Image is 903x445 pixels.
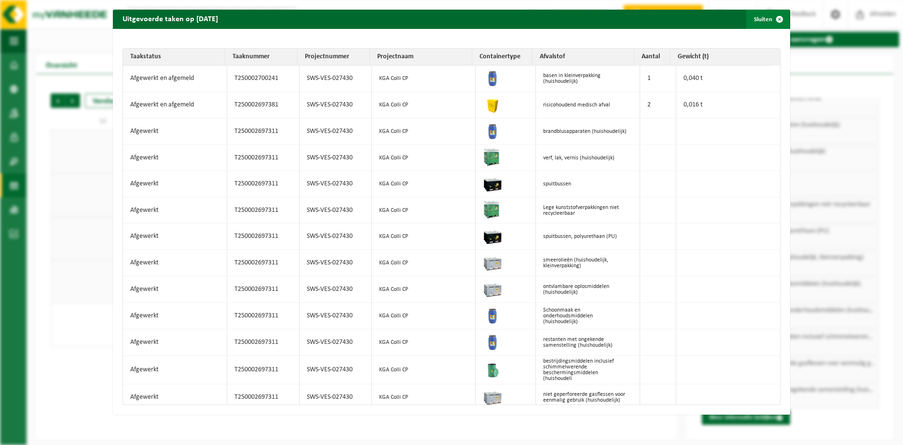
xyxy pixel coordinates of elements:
td: SWS-VES-027430 [300,92,372,118]
td: 0,016 t [676,92,780,118]
th: Projectnummer [298,49,370,65]
td: KGA Colli CP [372,276,476,303]
td: Afgewerkt [123,384,227,410]
td: SWS-VES-027430 [300,250,372,276]
td: T250002697311 [227,329,300,356]
td: 1 [640,65,676,92]
td: T250002697311 [227,145,300,171]
td: 0,040 t [676,65,780,92]
td: KGA Colli CP [372,223,476,250]
td: Afgewerkt en afgemeld [123,92,227,118]
img: PB-HB-1400-HPE-GN-11 [483,200,500,219]
td: Afgewerkt [123,356,227,384]
td: SWS-VES-027430 [300,276,372,303]
td: T250002697311 [227,356,300,384]
td: Afgewerkt [123,118,227,145]
td: Afgewerkt [123,276,227,303]
th: Taakstatus [123,49,225,65]
td: KGA Colli CP [372,329,476,356]
td: T250002697311 [227,303,300,329]
td: basen in kleinverpakking (huishoudelijk) [536,65,640,92]
td: risicohoudend medisch afval [536,92,640,118]
img: PB-OT-0120-HPE-00-02 [483,305,502,325]
td: Afgewerkt [123,329,227,356]
th: Gewicht (t) [670,49,773,65]
td: T250002697311 [227,250,300,276]
td: SWS-VES-027430 [300,329,372,356]
img: PB-LB-0680-HPE-GY-11 [483,279,502,298]
td: KGA Colli CP [372,171,476,197]
td: Afgewerkt [123,171,227,197]
td: SWS-VES-027430 [300,171,372,197]
td: spuitbussen, polyurethaan (PU) [536,223,640,250]
td: Afgewerkt en afgemeld [123,65,227,92]
td: SWS-VES-027430 [300,356,372,384]
td: brandblusapparaten (huishoudelijk) [536,118,640,145]
img: LP-SB-00050-HPE-22 [483,94,502,114]
td: T250002697311 [227,171,300,197]
td: T250002697311 [227,223,300,250]
th: Taaknummer [225,49,298,65]
td: Afgewerkt [123,223,227,250]
th: Afvalstof [533,49,635,65]
td: T250002697311 [227,118,300,145]
img: PB-OT-0120-HPE-00-02 [483,121,502,140]
img: PB-OT-0120-HPE-00-02 [483,68,502,87]
td: SWS-VES-027430 [300,197,372,223]
img: PB-LB-0680-HPE-BK-11 [483,173,502,193]
td: spuitbussen [536,171,640,197]
th: Aantal [634,49,670,65]
button: Sluiten [746,10,789,29]
td: T250002697311 [227,384,300,410]
td: 2 [640,92,676,118]
td: KGA Colli CP [372,118,476,145]
td: smeerolieën (huishoudelijk, kleinverpakking) [536,250,640,276]
img: PB-HB-1400-HPE-GN-11 [483,147,500,166]
td: KGA Colli CP [372,250,476,276]
td: SWS-VES-027430 [300,145,372,171]
td: KGA Colli CP [372,303,476,329]
td: T250002697381 [227,92,300,118]
img: PB-OT-0200-MET-00-02 [483,359,502,379]
td: verf, lak, vernis (huishoudelijk) [536,145,640,171]
td: SWS-VES-027430 [300,65,372,92]
td: ontvlambare oplosmiddelen (huishoudelijk) [536,276,640,303]
th: Projectnaam [370,49,472,65]
img: PB-LB-0680-HPE-BK-11 [483,226,502,245]
td: Afgewerkt [123,303,227,329]
td: Afgewerkt [123,197,227,223]
td: Afgewerkt [123,145,227,171]
td: SWS-VES-027430 [300,303,372,329]
td: KGA Colli CP [372,384,476,410]
td: KGA Colli CP [372,92,476,118]
td: SWS-VES-027430 [300,118,372,145]
img: PB-LB-0680-HPE-GY-11 [483,252,502,272]
img: PB-OT-0120-HPE-00-02 [483,332,502,351]
td: restanten met ongekende samenstelling (huishoudelijk) [536,329,640,356]
td: T250002697311 [227,276,300,303]
td: KGA Colli CP [372,65,476,92]
td: SWS-VES-027430 [300,223,372,250]
td: T250002697311 [227,197,300,223]
td: Schoonmaak en onderhoudsmiddelen (huishoudelijk) [536,303,640,329]
h2: Uitgevoerde taken op [DATE] [113,10,228,28]
th: Containertype [472,49,533,65]
td: KGA Colli CP [372,145,476,171]
td: niet geperforeerde gasflessen voor eenmalig gebruik (huishoudelijk) [536,384,640,410]
td: Afgewerkt [123,250,227,276]
td: KGA Colli CP [372,356,476,384]
td: T250002700241 [227,65,300,92]
td: SWS-VES-027430 [300,384,372,410]
td: KGA Colli CP [372,197,476,223]
td: bestrijdingsmiddelen inclusief schimmelwerende beschermingsmiddelen (huishoudeli [536,356,640,384]
img: PB-LB-0680-HPE-GY-11 [483,387,502,406]
td: Lege kunststofverpakkingen niet recycleerbaar [536,197,640,223]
